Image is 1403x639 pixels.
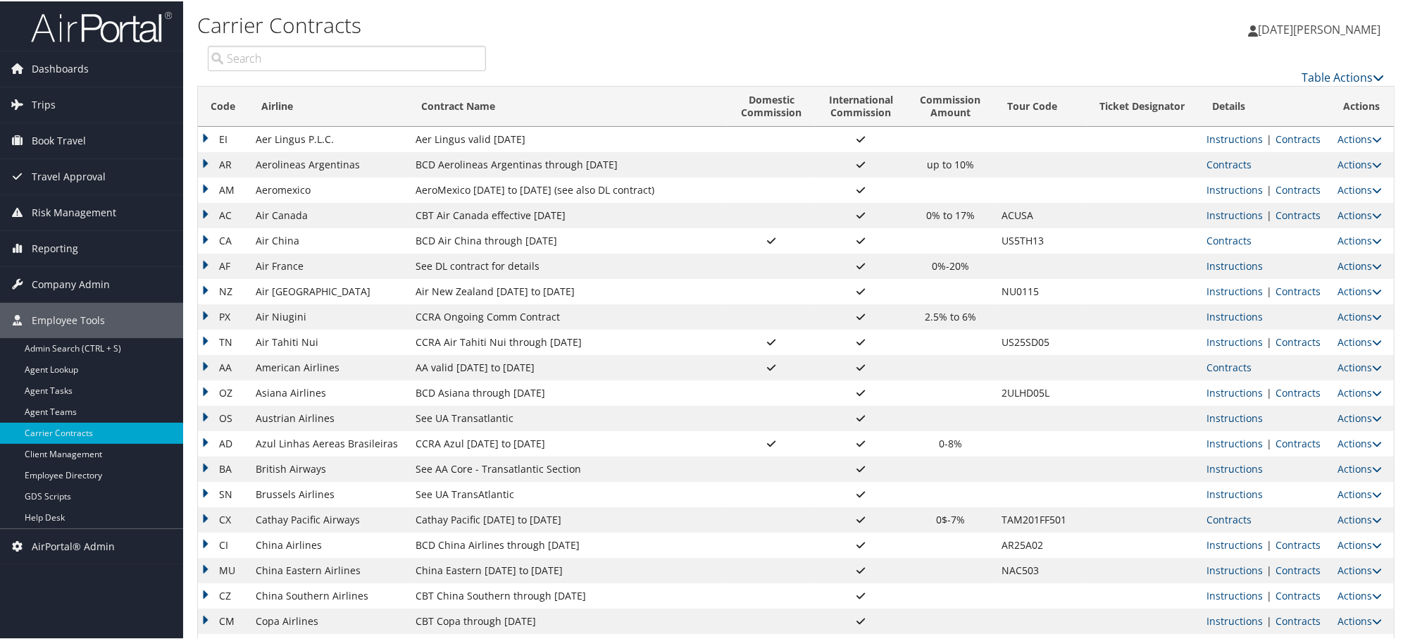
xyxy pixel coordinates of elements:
a: View Contracts [1276,385,1321,398]
a: View Ticketing Instructions [1206,309,1263,322]
a: View Ticketing Instructions [1206,283,1263,297]
a: View Contracts [1276,613,1321,626]
img: airportal-logo.png [31,9,172,42]
a: View Ticketing Instructions [1206,461,1263,474]
a: View Contracts [1276,537,1321,550]
td: Copa Airlines [249,607,409,633]
td: OZ [198,379,249,404]
a: Actions [1337,588,1382,601]
td: CA [198,227,249,252]
a: Actions [1337,207,1382,221]
td: AM [198,176,249,201]
td: AeroMexico [DATE] to [DATE] (see also DL contract) [409,176,728,201]
span: Trips [32,86,56,121]
a: View Contracts [1276,283,1321,297]
td: Brussels Airlines [249,480,409,506]
a: View Contracts [1206,156,1252,170]
td: AC [198,201,249,227]
td: MU [198,557,249,582]
a: View Ticketing Instructions [1206,537,1263,550]
a: View Contracts [1276,207,1321,221]
td: AA [198,354,249,379]
td: US25SD05 [994,328,1087,354]
td: 2ULHD05L [994,379,1087,404]
a: View Contracts [1276,334,1321,347]
td: Air Canada [249,201,409,227]
td: Air France [249,252,409,278]
td: Aer Lingus P.L.C. [249,125,409,151]
th: InternationalCommission: activate to sort column ascending [816,85,907,125]
a: Actions [1337,283,1382,297]
a: View Ticketing Instructions [1206,334,1263,347]
span: | [1263,334,1276,347]
td: CM [198,607,249,633]
td: CBT Air Canada effective [DATE] [409,201,728,227]
span: Employee Tools [32,302,105,337]
th: Actions [1330,85,1394,125]
td: BCD China Airlines through [DATE] [409,531,728,557]
a: Actions [1337,562,1382,576]
th: Contract Name: activate to sort column ascending [409,85,728,125]
a: View Contracts [1276,435,1321,449]
a: Actions [1337,156,1382,170]
td: Cathay Pacific Airways [249,506,409,531]
th: Airline: activate to sort column descending [249,85,409,125]
a: View Contracts [1206,511,1252,525]
a: [DATE][PERSON_NAME] [1248,7,1395,49]
a: View Ticketing Instructions [1206,562,1263,576]
td: BCD Asiana through [DATE] [409,379,728,404]
td: See AA Core - Transatlantic Section [409,455,728,480]
a: Actions [1337,410,1382,423]
a: Actions [1337,359,1382,373]
span: | [1263,207,1276,221]
td: EI [198,125,249,151]
a: Table Actions [1302,68,1384,84]
a: View Contracts [1206,232,1252,246]
td: ACUSA [994,201,1087,227]
td: China Airlines [249,531,409,557]
a: View Ticketing Instructions [1206,486,1263,500]
td: AR25A02 [994,531,1087,557]
span: | [1263,283,1276,297]
td: NU0115 [994,278,1087,303]
a: View Ticketing Instructions [1206,613,1263,626]
span: Book Travel [32,122,86,157]
th: Ticket Designator: activate to sort column ascending [1087,85,1199,125]
span: | [1263,537,1276,550]
td: Air Niugini [249,303,409,328]
a: View Ticketing Instructions [1206,385,1263,398]
span: | [1263,613,1276,626]
td: See UA TransAtlantic [409,480,728,506]
td: Air China [249,227,409,252]
td: 0$-7% [906,506,994,531]
td: Air Tahiti Nui [249,328,409,354]
td: British Airways [249,455,409,480]
td: up to 10% [906,151,994,176]
td: CCRA Ongoing Comm Contract [409,303,728,328]
a: View Ticketing Instructions [1206,435,1263,449]
td: TN [198,328,249,354]
span: Travel Approval [32,158,106,193]
a: Actions [1337,182,1382,195]
td: TAM201FF501 [994,506,1087,531]
td: China Southern Airlines [249,582,409,607]
span: Risk Management [32,194,116,229]
a: View Ticketing Instructions [1206,207,1263,221]
td: AA valid [DATE] to [DATE] [409,354,728,379]
a: View Ticketing Instructions [1206,131,1263,144]
span: [DATE][PERSON_NAME] [1258,20,1380,36]
a: Actions [1337,232,1382,246]
td: 0% to 17% [906,201,994,227]
a: View Contracts [1276,182,1321,195]
span: | [1263,588,1276,601]
td: CBT China Southern through [DATE] [409,582,728,607]
td: American Airlines [249,354,409,379]
td: NZ [198,278,249,303]
td: Aeromexico [249,176,409,201]
a: View Contracts [1276,588,1321,601]
td: NAC503 [994,557,1087,582]
th: DomesticCommission: activate to sort column ascending [728,85,816,125]
td: OS [198,404,249,430]
th: Details: activate to sort column ascending [1199,85,1330,125]
th: Code: activate to sort column ascending [198,85,249,125]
